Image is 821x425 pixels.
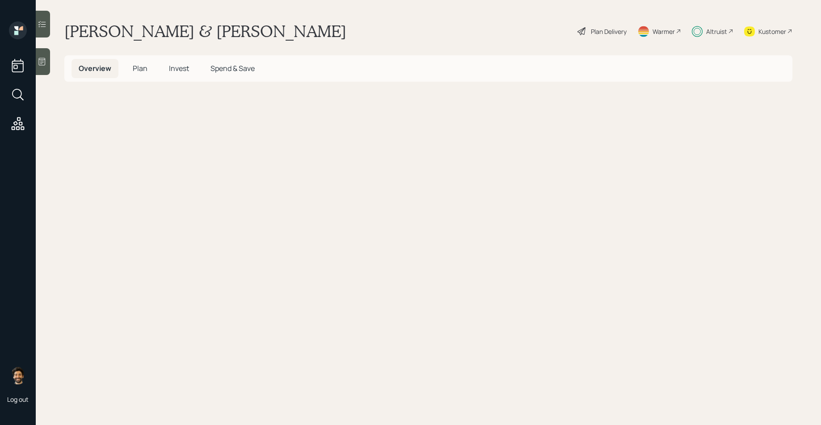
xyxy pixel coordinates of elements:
div: Kustomer [758,27,786,36]
div: Altruist [706,27,727,36]
div: Log out [7,395,29,404]
img: eric-schwartz-headshot.png [9,367,27,384]
span: Invest [169,63,189,73]
h1: [PERSON_NAME] & [PERSON_NAME] [64,21,346,41]
span: Overview [79,63,111,73]
span: Plan [133,63,147,73]
div: Plan Delivery [591,27,627,36]
span: Spend & Save [211,63,255,73]
div: Warmer [653,27,675,36]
